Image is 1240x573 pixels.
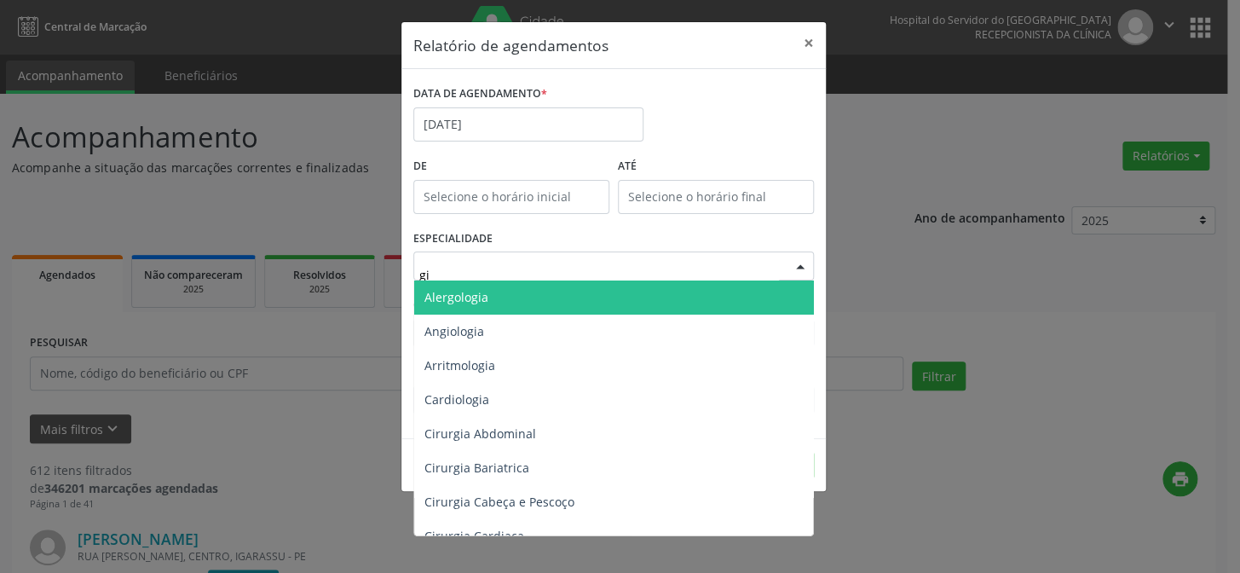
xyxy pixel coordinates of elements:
[413,153,609,180] label: De
[424,494,574,510] span: Cirurgia Cabeça e Pescoço
[424,460,529,476] span: Cirurgia Bariatrica
[413,107,643,142] input: Selecione uma data ou intervalo
[424,425,536,442] span: Cirurgia Abdominal
[424,289,488,305] span: Alergologia
[424,528,524,544] span: Cirurgia Cardiaca
[413,180,609,214] input: Selecione o horário inicial
[424,391,489,408] span: Cardiologia
[618,153,814,180] label: ATÉ
[792,22,826,64] button: Close
[413,226,493,252] label: ESPECIALIDADE
[419,258,779,292] input: Seleciona uma especialidade
[618,180,814,214] input: Selecione o horário final
[424,323,484,339] span: Angiologia
[413,81,547,107] label: DATA DE AGENDAMENTO
[424,357,495,373] span: Arritmologia
[413,34,608,56] h5: Relatório de agendamentos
